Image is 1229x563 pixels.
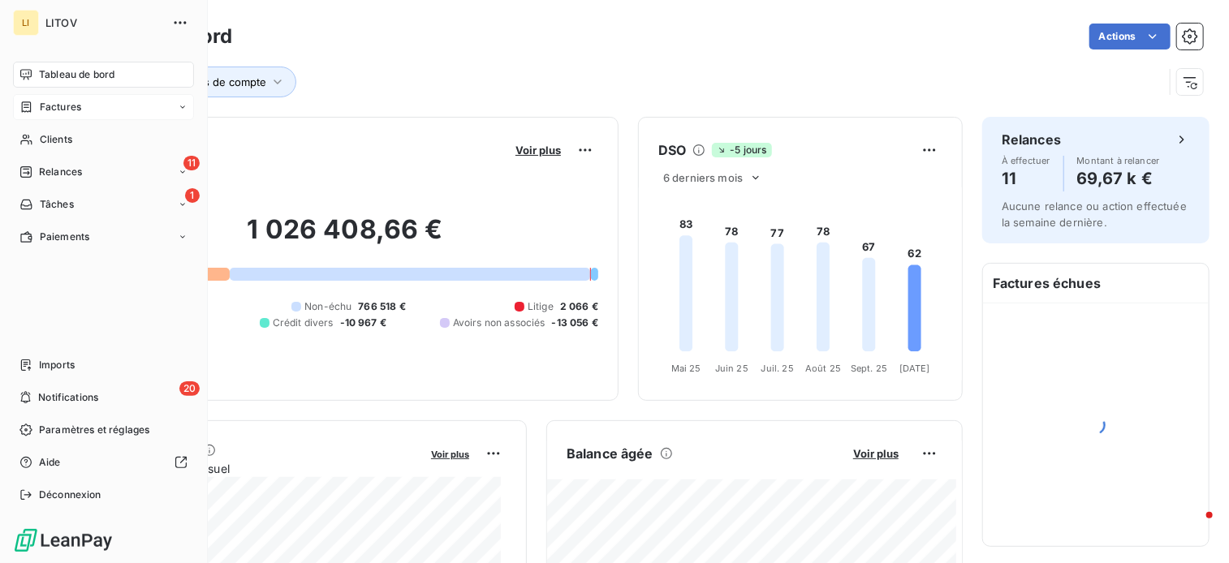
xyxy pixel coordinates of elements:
button: Voir plus [848,446,903,461]
h6: Balance âgée [567,444,653,463]
span: Factures [40,100,81,114]
span: Paiements [40,230,89,244]
span: À effectuer [1002,156,1050,165]
span: Déconnexion [39,488,101,502]
span: 11 [183,156,200,170]
span: -13 056 € [552,316,598,330]
button: Voir plus [426,446,474,461]
span: Notifications [38,390,98,405]
h6: DSO [658,140,686,160]
span: Avoirs non associés [453,316,546,330]
span: Imports [39,358,75,372]
span: Clients [40,132,72,147]
span: 20 [179,381,200,396]
button: Actions [1089,24,1171,49]
span: Tableau de bord [39,67,114,82]
span: -5 jours [712,143,771,157]
span: 2 066 € [560,299,598,314]
tspan: Juil. 25 [761,363,794,374]
h6: Factures échues [983,264,1209,303]
span: Chiffre d'affaires mensuel [92,460,420,477]
span: Voir plus [515,144,561,157]
h4: 69,67 k € [1077,165,1160,191]
tspan: Août 25 [805,363,841,374]
span: Relances [39,165,82,179]
span: -10 967 € [340,316,386,330]
span: Voir plus [431,449,469,460]
a: Aide [13,449,194,475]
span: Paramètres et réglages [39,423,149,437]
span: Tâches [40,197,74,212]
tspan: [DATE] [899,363,930,374]
div: LI [13,10,39,36]
span: Aucune relance ou action effectuée la semaine dernière. [1002,200,1187,229]
tspan: Mai 25 [671,363,701,374]
tspan: Juin 25 [715,363,748,374]
h6: Relances [1002,130,1061,149]
tspan: Sept. 25 [851,363,887,374]
span: Voir plus [853,447,899,460]
h2: 1 026 408,66 € [92,213,598,262]
span: Crédit divers [273,316,334,330]
button: Voir plus [511,143,566,157]
span: Aide [39,455,61,470]
span: 6 derniers mois [663,171,743,184]
iframe: Intercom live chat [1174,508,1213,547]
span: Non-échu [304,299,351,314]
h4: 11 [1002,165,1050,191]
span: LITOV [45,16,162,29]
span: Montant à relancer [1077,156,1160,165]
span: 766 518 € [358,299,405,314]
span: 1 [185,188,200,203]
img: Logo LeanPay [13,527,114,553]
span: Litige [528,299,554,314]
